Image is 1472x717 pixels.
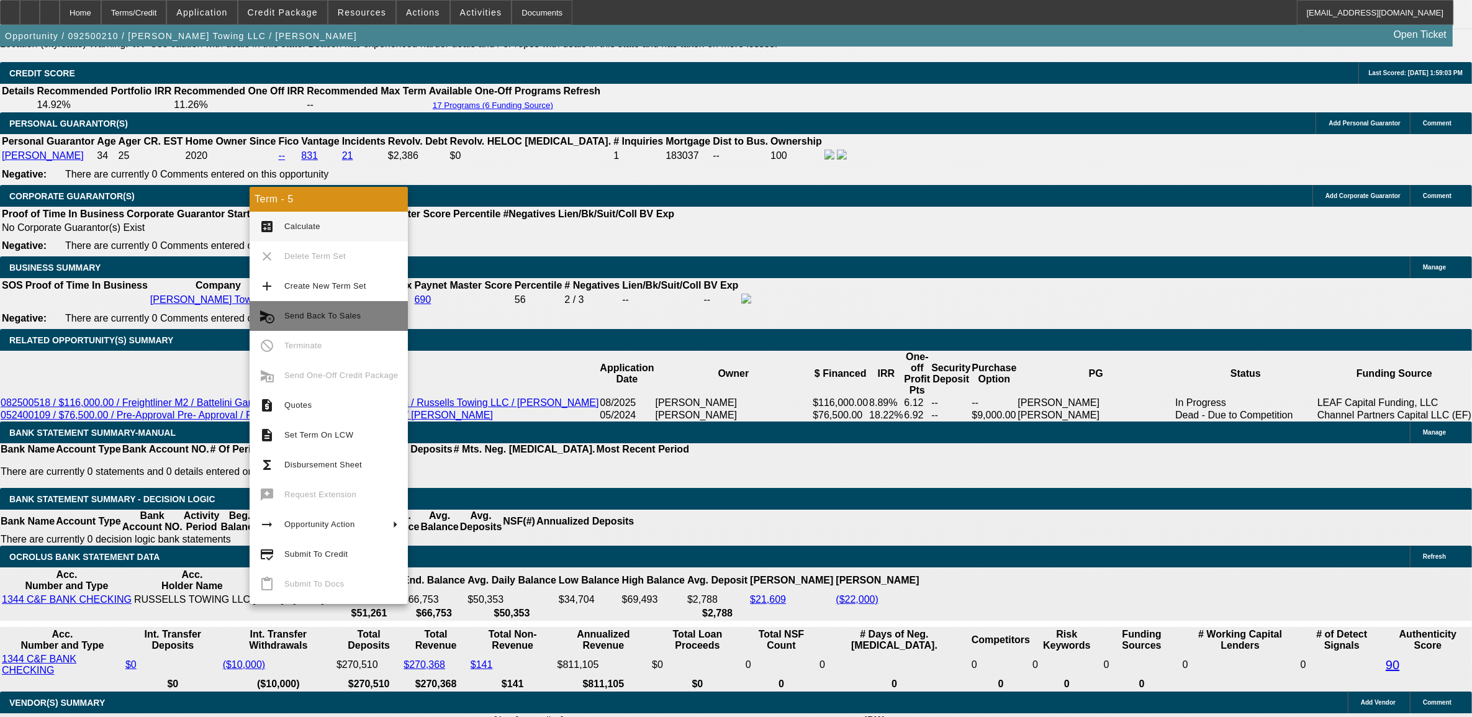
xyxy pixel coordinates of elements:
[655,409,813,422] td: [PERSON_NAME]
[238,1,327,24] button: Credit Package
[1317,397,1472,409] td: LEAF Capital Funding, LLC
[1175,397,1317,409] td: In Progress
[745,653,818,677] td: 0
[415,280,512,291] b: Paynet Master Score
[704,280,739,291] b: BV Exp
[621,569,685,592] th: High Balance
[613,136,663,147] b: # Inquiries
[971,653,1031,677] td: 0
[404,659,445,670] a: $270,368
[173,85,305,97] th: Recommended One Off IRR
[9,119,128,129] span: PERSONAL GUARANTOR(S)
[651,628,744,652] th: Total Loan Proceeds
[651,678,744,690] th: $0
[406,7,440,17] span: Actions
[9,263,101,273] span: BUSINESS SUMMARY
[250,187,408,212] div: Term - 5
[1329,120,1401,127] span: Add Personal Guarantor
[260,547,274,562] mat-icon: credit_score
[819,653,970,677] td: 0
[9,494,215,504] span: Bank Statement Summary - Decision Logic
[599,351,654,397] th: Application Date
[428,85,562,97] th: Available One-Off Programs
[1300,628,1384,652] th: # of Detect Signals
[2,169,47,179] b: Negative:
[599,397,654,409] td: 08/2025
[306,99,427,111] td: --
[459,510,503,533] th: Avg. Deposits
[118,149,184,163] td: 25
[770,149,823,163] td: 100
[837,150,847,160] img: linkedin-icon.png
[741,294,751,304] img: facebook-icon.png
[812,397,869,409] td: $116,000.00
[536,510,634,533] th: Annualized Deposits
[210,443,269,456] th: # Of Periods
[564,280,620,291] b: # Negatives
[402,569,466,592] th: End. Balance
[621,593,685,606] td: $69,493
[502,510,536,533] th: NSF(#)
[812,351,869,397] th: $ Financed
[824,150,834,160] img: facebook-icon.png
[1017,409,1175,422] td: [PERSON_NAME]
[336,678,402,690] th: $270,510
[687,569,748,592] th: Avg. Deposit
[9,698,105,708] span: VENDOR(S) SUMMARY
[1423,192,1452,199] span: Comment
[1183,659,1188,670] span: 0
[622,280,701,291] b: Lien/Bk/Suit/Coll
[55,510,122,533] th: Account Type
[1103,628,1181,652] th: Funding Sources
[1325,192,1401,199] span: Add Corporate Guarantor
[260,458,274,472] mat-icon: functions
[869,409,903,422] td: 18.22%
[2,150,84,161] a: [PERSON_NAME]
[125,628,221,652] th: Int. Transfer Deposits
[1317,351,1472,397] th: Funding Source
[1103,653,1181,677] td: 0
[1032,653,1101,677] td: 0
[2,654,76,675] a: 1344 C&F BANK CHECKING
[471,659,493,670] a: $141
[150,294,286,305] a: [PERSON_NAME] Towing LLC
[931,397,971,409] td: --
[260,398,274,413] mat-icon: request_quote
[260,428,274,443] mat-icon: description
[460,7,502,17] span: Activities
[453,443,596,456] th: # Mts. Neg. [MEDICAL_DATA].
[1,208,125,220] th: Proof of Time In Business
[904,397,931,409] td: 6.12
[557,678,650,690] th: $811,105
[260,219,274,234] mat-icon: calculate
[467,593,557,606] td: $50,353
[971,409,1017,422] td: $9,000.00
[2,240,47,251] b: Negative:
[1017,397,1175,409] td: [PERSON_NAME]
[453,209,500,219] b: Percentile
[639,209,674,219] b: BV Exp
[819,628,970,652] th: # Days of Neg. [MEDICAL_DATA].
[1368,70,1463,76] span: Last Scored: [DATE] 1:59:03 PM
[563,85,602,97] th: Refresh
[125,659,137,670] a: $0
[328,1,395,24] button: Resources
[260,279,274,294] mat-icon: add
[284,430,353,440] span: Set Term On LCW
[703,293,739,307] td: --
[9,68,75,78] span: CREDIT SCORE
[655,351,813,397] th: Owner
[687,607,748,620] th: $2,788
[557,628,650,652] th: Annualized Revenue
[971,678,1031,690] th: 0
[9,191,135,201] span: CORPORATE GUARANTOR(S)
[1385,628,1471,652] th: Authenticity Score
[5,31,357,41] span: Opportunity / 092500210 / [PERSON_NAME] Towing LLC / [PERSON_NAME]
[403,678,469,690] th: $270,368
[655,397,813,409] td: [PERSON_NAME]
[402,607,466,620] th: $66,753
[1175,409,1317,422] td: Dead - Due to Competition
[96,149,116,163] td: 34
[388,136,448,147] b: Revolv. Debt
[429,100,557,110] button: 17 Programs (6 Funding Source)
